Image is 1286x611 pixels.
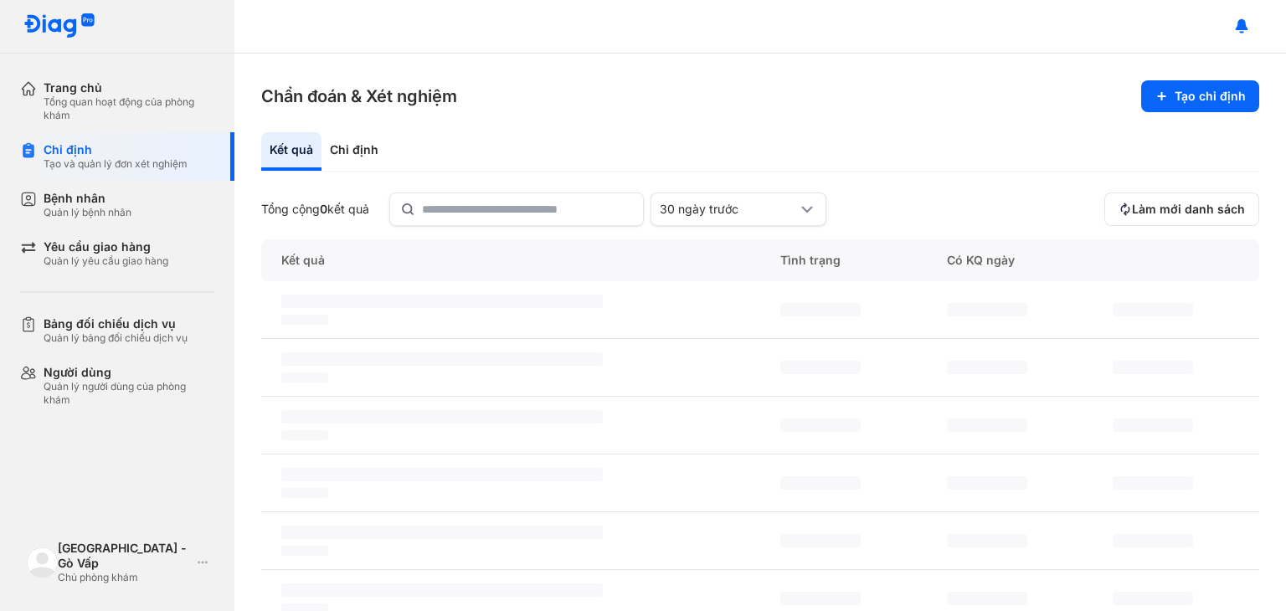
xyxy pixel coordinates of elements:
button: Làm mới danh sách [1104,193,1259,226]
span: ‌ [780,303,861,316]
img: logo [23,13,95,39]
span: ‌ [947,592,1027,605]
div: Kết quả [261,132,321,171]
span: ‌ [281,468,603,481]
span: ‌ [281,430,328,440]
div: Chỉ định [321,132,387,171]
span: ‌ [780,361,861,374]
span: ‌ [947,418,1027,432]
span: ‌ [281,526,603,539]
div: Chỉ định [44,142,188,157]
div: Bảng đối chiếu dịch vụ [44,316,188,331]
span: ‌ [1113,534,1193,547]
span: ‌ [281,295,603,308]
div: Tạo và quản lý đơn xét nghiệm [44,157,188,171]
span: ‌ [281,372,328,383]
div: Quản lý người dùng của phòng khám [44,380,214,407]
div: Tổng cộng kết quả [261,202,369,217]
div: Tình trạng [760,239,927,281]
span: ‌ [947,303,1027,316]
div: Người dùng [44,365,214,380]
h3: Chẩn đoán & Xét nghiệm [261,85,457,108]
span: ‌ [947,361,1027,374]
span: ‌ [780,592,861,605]
span: ‌ [1113,361,1193,374]
span: ‌ [1113,303,1193,316]
button: Tạo chỉ định [1141,80,1259,112]
span: ‌ [947,476,1027,490]
span: ‌ [281,488,328,498]
div: Quản lý bảng đối chiếu dịch vụ [44,331,188,345]
span: ‌ [947,534,1027,547]
div: 30 ngày trước [660,202,797,217]
span: ‌ [281,352,603,366]
span: ‌ [780,476,861,490]
div: Quản lý bệnh nhân [44,206,131,219]
div: Chủ phòng khám [58,571,191,584]
span: ‌ [281,546,328,556]
img: logo [27,547,58,578]
span: Làm mới danh sách [1132,202,1245,217]
div: Có KQ ngày [927,239,1093,281]
span: ‌ [281,583,603,597]
span: ‌ [1113,592,1193,605]
span: ‌ [780,418,861,432]
div: Kết quả [261,239,760,281]
span: ‌ [281,410,603,424]
div: Trang chủ [44,80,214,95]
div: [GEOGRAPHIC_DATA] - Gò Vấp [58,541,191,571]
span: 0 [320,202,327,216]
span: ‌ [780,534,861,547]
div: Tổng quan hoạt động của phòng khám [44,95,214,122]
span: ‌ [1113,476,1193,490]
div: Quản lý yêu cầu giao hàng [44,254,168,268]
div: Yêu cầu giao hàng [44,239,168,254]
span: ‌ [281,315,328,325]
span: ‌ [1113,418,1193,432]
div: Bệnh nhân [44,191,131,206]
